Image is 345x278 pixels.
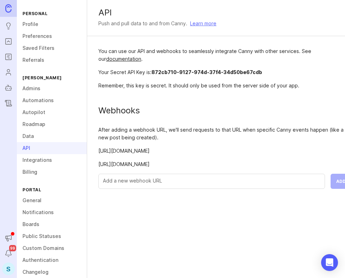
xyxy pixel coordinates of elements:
a: Referrals [17,54,87,66]
a: Users [2,66,15,79]
div: [URL][DOMAIN_NAME] [98,160,341,168]
span: 99 [9,245,16,251]
input: Add a new webhook URL [103,177,320,185]
button: Notifications [2,247,15,260]
a: Roadmap [17,118,87,130]
a: Automations [17,94,87,106]
a: Ideas [2,20,15,32]
a: Changelog [17,266,87,278]
button: Announcements [2,232,15,244]
div: Push and pull data to and from Canny. [98,20,187,27]
a: Learn more [190,20,216,27]
a: documentation [106,56,141,62]
a: Custom Domains [17,242,87,254]
button: S [2,263,15,275]
a: Admins [17,82,87,94]
div: Open Intercom Messenger [321,254,338,271]
a: Saved Filters [17,42,87,54]
img: Canny Home [5,4,12,12]
a: Portal [2,35,15,48]
a: Integrations [17,154,87,166]
a: Profile [17,18,87,30]
div: Portal [17,185,87,194]
a: Billing [17,166,87,178]
a: Changelog [2,97,15,110]
a: Public Statuses [17,230,87,242]
a: General [17,194,87,206]
a: Boards [17,218,87,230]
a: Autopilot [2,81,15,94]
a: Data [17,130,87,142]
a: Autopilot [17,106,87,118]
a: Roadmaps [2,51,15,63]
div: [PERSON_NAME] [17,73,87,82]
a: Authentication [17,254,87,266]
div: Personal [17,9,87,18]
a: Notifications [17,206,87,218]
div: [URL][DOMAIN_NAME] [98,147,341,155]
a: Preferences [17,30,87,42]
span: 872cb710-9127-974d-37f4-34d50be67cdb [151,69,262,75]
